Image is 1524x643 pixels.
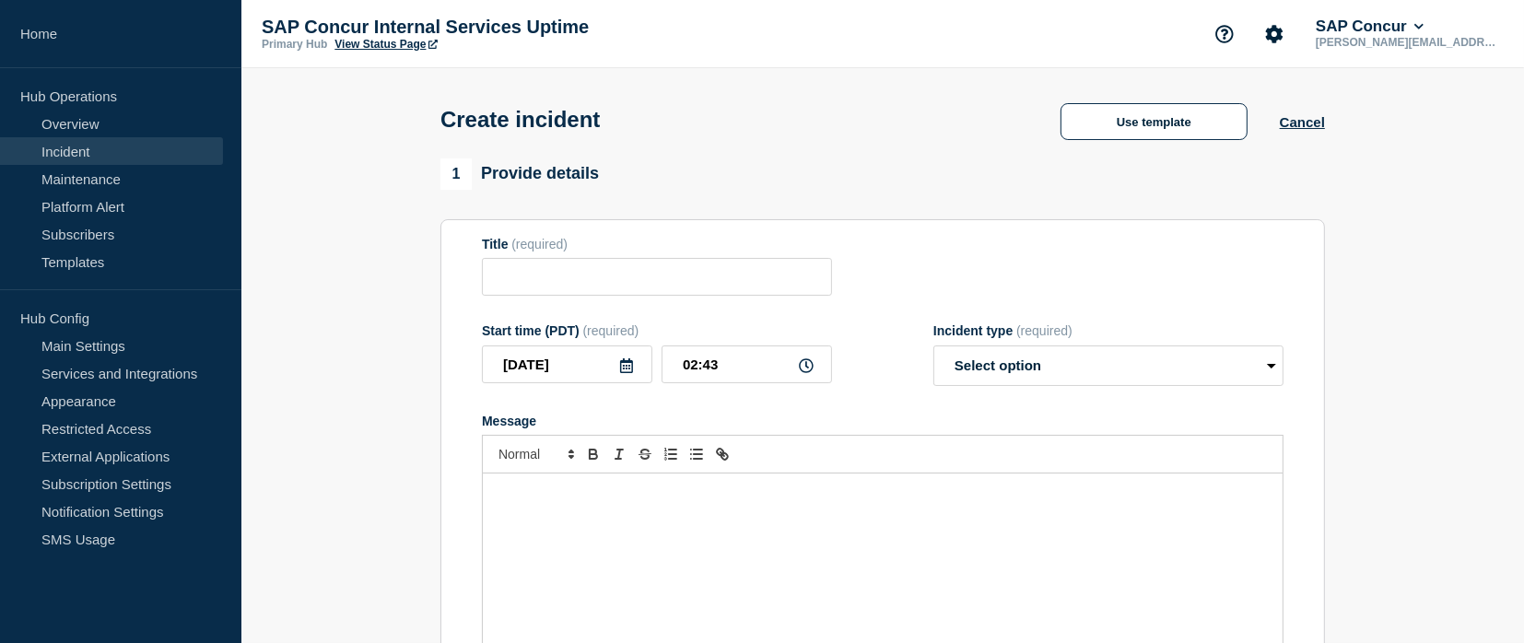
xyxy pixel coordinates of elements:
[580,443,606,465] button: Toggle bold text
[262,17,630,38] p: SAP Concur Internal Services Uptime
[262,38,327,51] p: Primary Hub
[606,443,632,465] button: Toggle italic text
[662,345,832,383] input: HH:MM
[511,237,568,251] span: (required)
[334,38,437,51] a: View Status Page
[1255,15,1294,53] button: Account settings
[632,443,658,465] button: Toggle strikethrough text
[490,443,580,465] span: Font size
[684,443,709,465] button: Toggle bulleted list
[482,414,1284,428] div: Message
[482,323,832,338] div: Start time (PDT)
[440,158,472,190] span: 1
[709,443,735,465] button: Toggle link
[440,158,599,190] div: Provide details
[440,107,600,133] h1: Create incident
[1312,18,1427,36] button: SAP Concur
[1205,15,1244,53] button: Support
[1061,103,1248,140] button: Use template
[1016,323,1073,338] span: (required)
[933,323,1284,338] div: Incident type
[482,258,832,296] input: Title
[1312,36,1504,49] p: [PERSON_NAME][EMAIL_ADDRESS][PERSON_NAME][DOMAIN_NAME]
[482,237,832,251] div: Title
[583,323,639,338] span: (required)
[1280,114,1325,130] button: Cancel
[482,345,652,383] input: YYYY-MM-DD
[933,345,1284,386] select: Incident type
[658,443,684,465] button: Toggle ordered list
